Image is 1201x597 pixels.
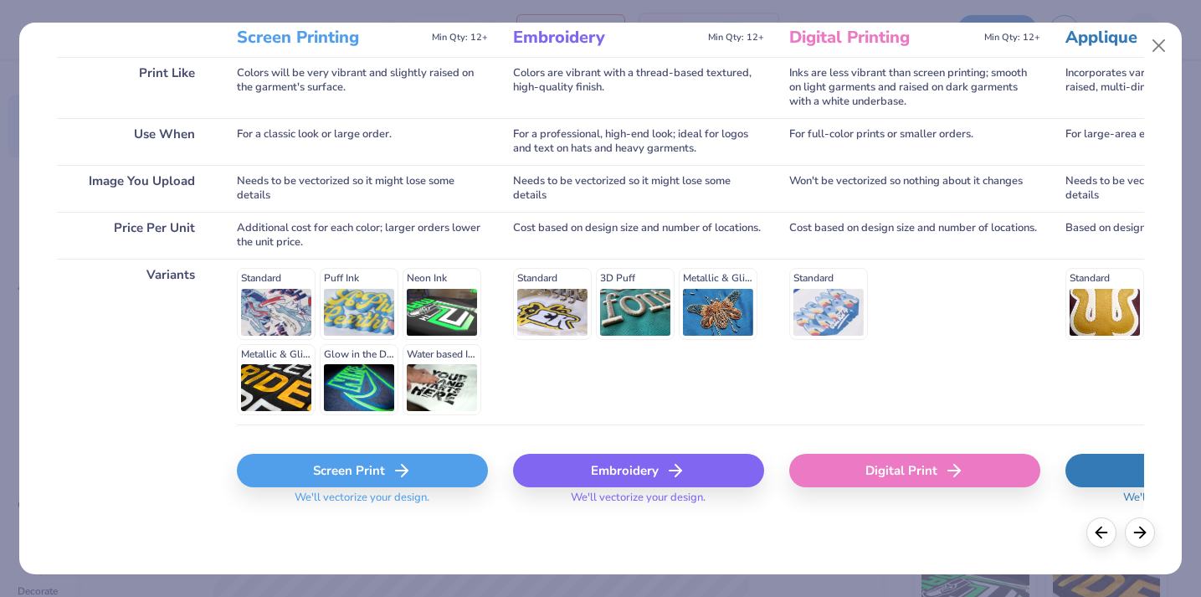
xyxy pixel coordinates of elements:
div: Use When [57,118,212,165]
div: Colors will be very vibrant and slightly raised on the garment's surface. [237,57,488,118]
span: Min Qty: 12+ [708,32,764,44]
div: Needs to be vectorized so it might lose some details [237,165,488,212]
span: We'll vectorize your design. [288,491,436,515]
div: Won't be vectorized so nothing about it changes [789,165,1040,212]
div: Needs to be vectorized so it might lose some details [513,165,764,212]
span: Min Qty: 12+ [432,32,488,44]
span: We'll vectorize your design. [564,491,712,515]
div: Additional cost for each color; larger orders lower the unit price. [237,212,488,259]
div: Image You Upload [57,165,212,212]
span: Min Qty: 12+ [984,32,1040,44]
div: Digital Print [789,454,1040,487]
button: Close [1143,30,1175,62]
div: For a professional, high-end look; ideal for logos and text on hats and heavy garments. [513,118,764,165]
div: Price Per Unit [57,212,212,259]
h3: Screen Printing [237,27,425,49]
div: Variants [57,259,212,425]
div: Cost based on design size and number of locations. [513,212,764,259]
div: Print Like [57,57,212,118]
div: Embroidery [513,454,764,487]
div: For full-color prints or smaller orders. [789,118,1040,165]
div: Inks are less vibrant than screen printing; smooth on light garments and raised on dark garments ... [789,57,1040,118]
div: Colors are vibrant with a thread-based textured, high-quality finish. [513,57,764,118]
div: For a classic look or large order. [237,118,488,165]
div: Screen Print [237,454,488,487]
h3: Digital Printing [789,27,978,49]
h3: Embroidery [513,27,701,49]
div: Cost based on design size and number of locations. [789,212,1040,259]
